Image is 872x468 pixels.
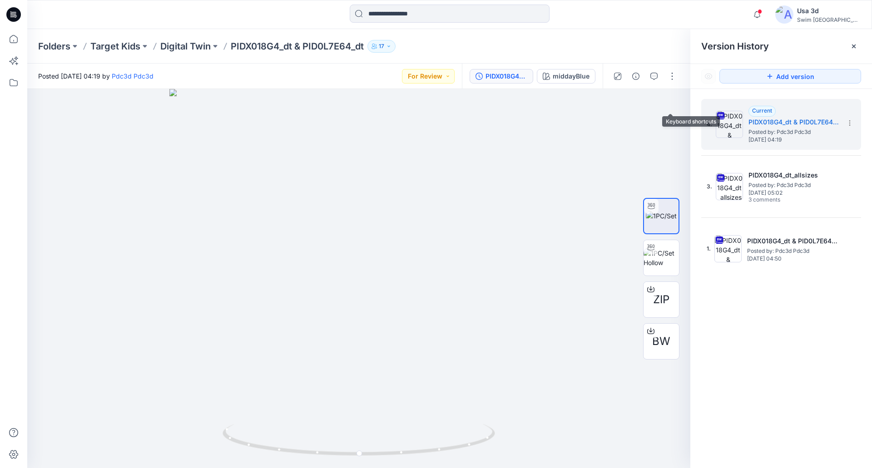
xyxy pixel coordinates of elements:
[748,137,839,143] span: [DATE] 04:19
[553,71,590,81] div: middayBlue
[38,40,70,53] a: Folders
[486,71,527,81] div: PIDX018G4_dt & PID0L7E64_dt_allsizes
[112,72,154,80] a: Pdc3d Pdc3d
[644,248,679,267] img: 1PC/Set Hollow
[748,181,839,190] span: Posted by: Pdc3d Pdc3d
[707,120,712,128] span: 4.
[470,69,533,84] button: PIDX018G4_dt & PID0L7E64_dt_allsizes
[850,43,857,50] button: Close
[716,111,743,138] img: PIDX018G4_dt & PID0L7E64_dt_allsizes
[652,333,670,350] span: BW
[752,107,772,114] span: Current
[775,5,793,24] img: avatar
[748,170,839,181] h5: PIDX018G4_dt_allsizes
[629,69,643,84] button: Details
[701,69,716,84] button: Show Hidden Versions
[160,40,211,53] a: Digital Twin
[748,190,839,196] span: [DATE] 05:02
[747,236,838,246] h5: PIDX018G4_dt & PID0L7E64_dt
[367,40,396,53] button: 17
[701,41,769,52] span: Version History
[646,211,677,221] img: 1PC/Set
[231,40,364,53] p: PIDX018G4_dt & PID0L7E64_dt
[748,197,812,204] span: 3 comments
[379,41,384,51] p: 17
[38,71,154,81] span: Posted [DATE] 04:19 by
[537,69,595,84] button: middayBlue
[747,246,838,256] span: Posted by: Pdc3d Pdc3d
[707,245,711,253] span: 1.
[748,128,839,137] span: Posted by: Pdc3d Pdc3d
[748,117,839,128] h5: PIDX018G4_dt & PID0L7E64_dt_allsizes
[747,256,838,262] span: [DATE] 04:50
[719,69,861,84] button: Add version
[653,291,669,308] span: ZIP
[714,235,742,262] img: PIDX018G4_dt & PID0L7E64_dt
[716,173,743,200] img: PIDX018G4_dt_allsizes
[90,40,140,53] a: Target Kids
[707,182,712,191] span: 3.
[797,16,861,23] div: Swim [GEOGRAPHIC_DATA]
[797,5,861,16] div: Usa 3d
